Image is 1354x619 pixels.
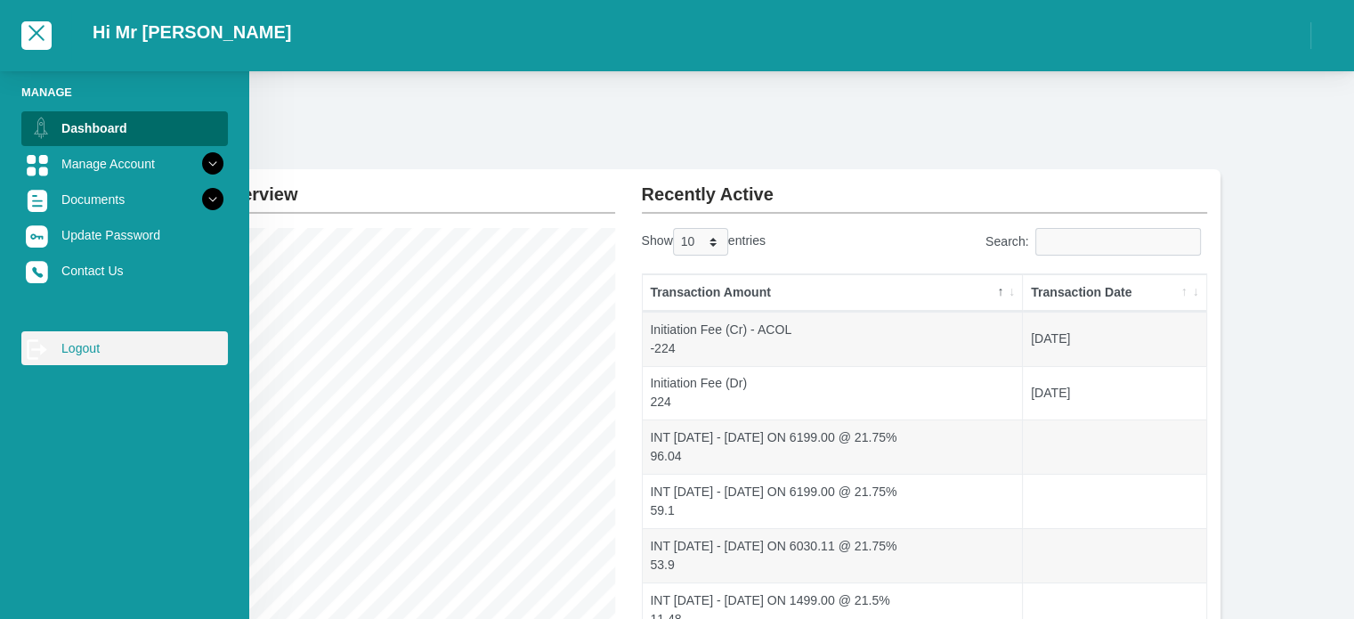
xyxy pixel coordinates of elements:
h2: Hi Mr [PERSON_NAME] [93,21,291,43]
label: Search: [985,228,1207,256]
td: INT [DATE] - [DATE] ON 6199.00 @ 21.75% 59.1 [643,474,1024,528]
a: Update Password [21,218,228,252]
th: Transaction Amount: activate to sort column descending [643,274,1024,312]
a: Manage Account [21,147,228,181]
li: Manage [21,84,228,101]
label: Show entries [642,228,766,256]
td: INT [DATE] - [DATE] ON 6199.00 @ 21.75% 96.04 [643,419,1024,474]
a: Documents [21,183,228,216]
select: Showentries [673,228,728,256]
th: Transaction Date: activate to sort column ascending [1023,274,1205,312]
td: INT [DATE] - [DATE] ON 6030.11 @ 21.75% 53.9 [643,528,1024,582]
td: [DATE] [1023,312,1205,366]
a: Contact Us [21,254,228,288]
input: Search: [1035,228,1201,256]
h2: Recently Active [642,169,1207,205]
td: [DATE] [1023,366,1205,420]
h2: Overview [219,169,615,205]
a: Dashboard [21,111,228,145]
a: Logout [21,331,228,365]
td: Initiation Fee (Cr) - ACOL -224 [643,312,1024,366]
td: Initiation Fee (Dr) 224 [643,366,1024,420]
